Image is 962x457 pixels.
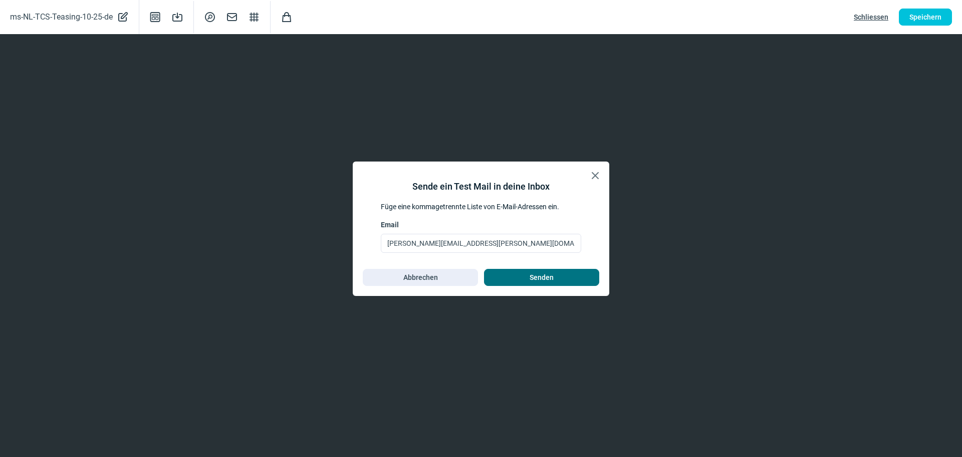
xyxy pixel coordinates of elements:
input: Email [381,234,581,253]
span: Abbrechen [403,269,438,285]
span: ms-NL-TCS-Teasing-10-25-de [10,10,113,24]
button: Speichern [899,9,952,26]
span: Speichern [909,9,941,25]
span: Schliessen [854,9,888,25]
div: Sende ein Test Mail in deine Inbox [412,180,550,194]
span: Senden [530,269,554,285]
span: Email [381,220,399,230]
button: Schliessen [843,9,899,26]
div: Füge eine kommagetrennte Liste von E-Mail-Adressen ein. [381,202,581,212]
button: Senden [484,269,599,286]
button: Abbrechen [363,269,478,286]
